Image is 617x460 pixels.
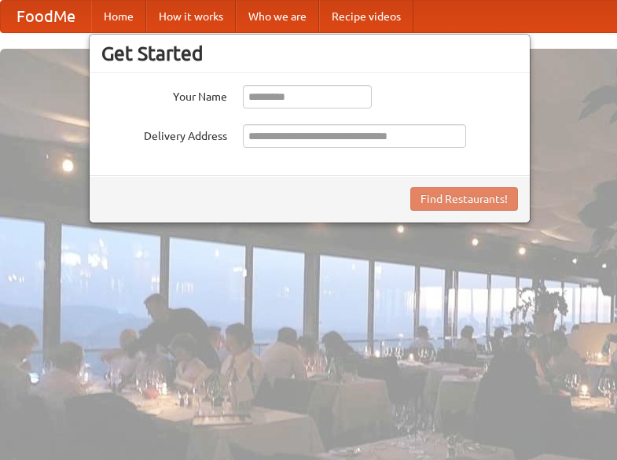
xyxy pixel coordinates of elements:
[1,1,91,32] a: FoodMe
[236,1,319,32] a: Who we are
[319,1,413,32] a: Recipe videos
[101,85,227,105] label: Your Name
[101,42,518,65] h3: Get Started
[146,1,236,32] a: How it works
[91,1,146,32] a: Home
[101,124,227,144] label: Delivery Address
[410,187,518,211] button: Find Restaurants!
